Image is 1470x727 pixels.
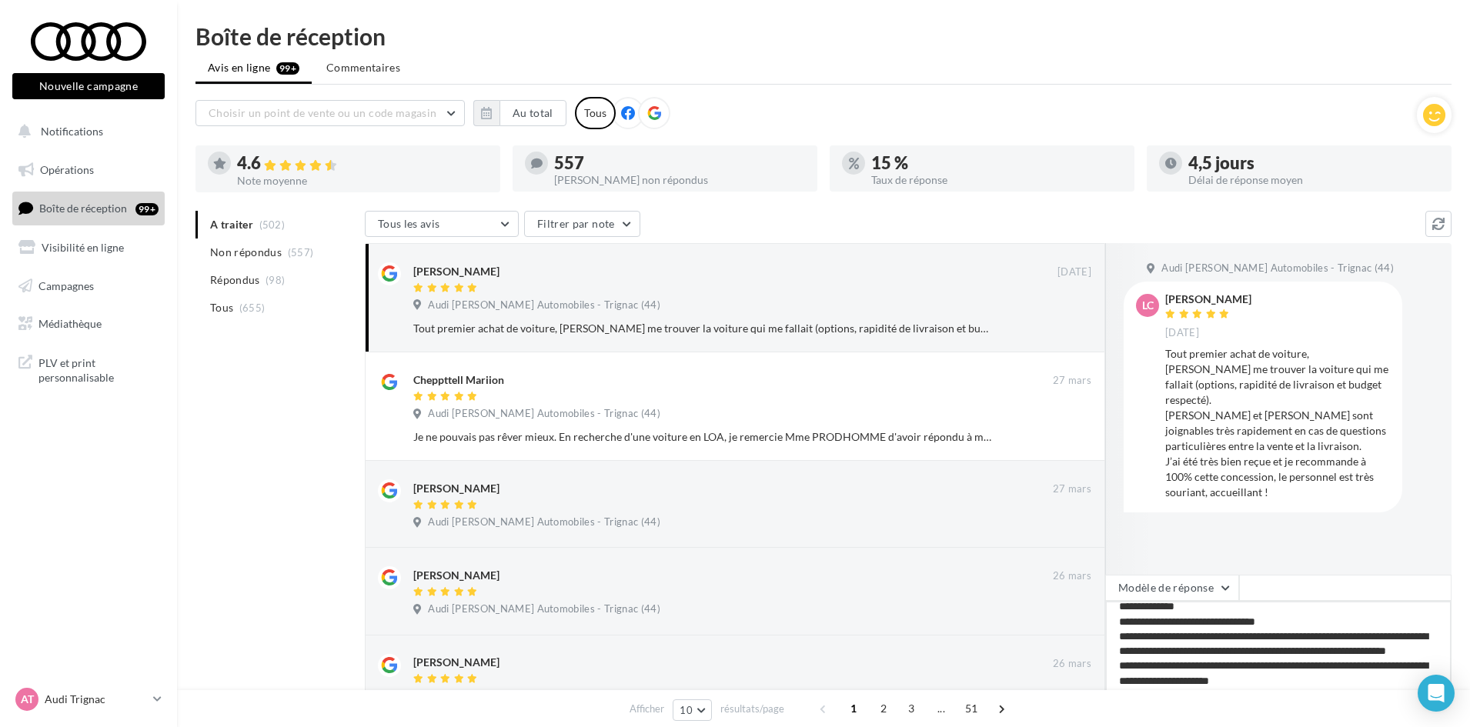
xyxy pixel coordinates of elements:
[378,217,440,230] span: Tous les avis
[266,274,285,286] span: (98)
[365,211,519,237] button: Tous les avis
[428,407,660,421] span: Audi [PERSON_NAME] Automobiles - Trignac (44)
[473,100,566,126] button: Au total
[413,568,499,583] div: [PERSON_NAME]
[413,429,991,445] div: Je ne pouvais pas rêver mieux. En recherche d'une voiture en LOA, je remercie Mme PRODHOMME d'avo...
[9,115,162,148] button: Notifications
[524,211,640,237] button: Filtrer par note
[237,175,488,186] div: Note moyenne
[39,202,127,215] span: Boîte de réception
[237,155,488,172] div: 4.6
[575,97,616,129] div: Tous
[9,154,168,186] a: Opérations
[680,704,693,716] span: 10
[899,696,924,721] span: 3
[1053,374,1091,388] span: 27 mars
[413,321,991,336] div: Tout premier achat de voiture, [PERSON_NAME] me trouver la voiture qui me fallait (options, rapid...
[929,696,954,721] span: ...
[1418,675,1455,712] div: Open Intercom Messenger
[959,696,984,721] span: 51
[210,300,233,315] span: Tous
[288,246,314,258] span: (557)
[1053,482,1091,496] span: 27 mars
[554,155,805,172] div: 557
[673,699,712,721] button: 10
[871,696,896,721] span: 2
[413,655,499,670] div: [PERSON_NAME]
[12,685,165,714] a: AT Audi Trignac
[1165,326,1199,340] span: [DATE]
[9,346,168,392] a: PLV et print personnalisable
[9,232,168,264] a: Visibilité en ligne
[45,692,147,707] p: Audi Trignac
[428,298,660,312] span: Audi [PERSON_NAME] Automobiles - Trignac (44)
[21,692,34,707] span: AT
[413,481,499,496] div: [PERSON_NAME]
[135,203,159,215] div: 99+
[871,175,1122,185] div: Taux de réponse
[428,515,660,529] span: Audi [PERSON_NAME] Automobiles - Trignac (44)
[210,245,282,260] span: Non répondus
[1053,657,1091,671] span: 26 mars
[499,100,566,126] button: Au total
[326,60,400,75] span: Commentaires
[871,155,1122,172] div: 15 %
[239,302,266,314] span: (655)
[1053,569,1091,583] span: 26 mars
[428,602,660,616] span: Audi [PERSON_NAME] Automobiles - Trignac (44)
[413,264,499,279] div: [PERSON_NAME]
[9,270,168,302] a: Campagnes
[1057,265,1091,279] span: [DATE]
[12,73,165,99] button: Nouvelle campagne
[554,175,805,185] div: [PERSON_NAME] non répondus
[41,125,103,138] span: Notifications
[630,702,664,716] span: Afficher
[1188,175,1439,185] div: Délai de réponse moyen
[1165,294,1251,305] div: [PERSON_NAME]
[9,308,168,340] a: Médiathèque
[195,100,465,126] button: Choisir un point de vente ou un code magasin
[1142,298,1154,313] span: LC
[40,163,94,176] span: Opérations
[1188,155,1439,172] div: 4,5 jours
[720,702,784,716] span: résultats/page
[38,352,159,385] span: PLV et print personnalisable
[413,372,504,388] div: Cheppttell Mariion
[209,106,436,119] span: Choisir un point de vente ou un code magasin
[428,689,660,703] span: Audi [PERSON_NAME] Automobiles - Trignac (44)
[38,278,94,292] span: Campagnes
[9,192,168,225] a: Boîte de réception99+
[841,696,866,721] span: 1
[38,317,102,330] span: Médiathèque
[42,241,124,254] span: Visibilité en ligne
[210,272,260,288] span: Répondus
[1105,575,1239,601] button: Modèle de réponse
[1161,262,1394,275] span: Audi [PERSON_NAME] Automobiles - Trignac (44)
[1165,346,1390,500] div: Tout premier achat de voiture, [PERSON_NAME] me trouver la voiture qui me fallait (options, rapid...
[195,25,1452,48] div: Boîte de réception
